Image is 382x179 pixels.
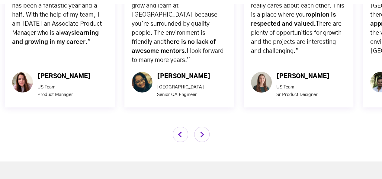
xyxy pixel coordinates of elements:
[251,72,272,93] img: Ellipse 4-2-1
[37,72,91,81] div: [PERSON_NAME]
[276,72,330,81] div: [PERSON_NAME]
[157,83,210,98] p: [GEOGRAPHIC_DATA] Senior QA Engineer
[194,127,210,142] img: rightArrow
[157,72,210,81] div: [PERSON_NAME]
[12,72,33,93] img: christna_png
[37,83,91,98] p: US Team Product Manager
[276,83,330,98] p: US Team Sr Product Designer
[132,39,216,54] span: there is no lack of awesome mentors.
[173,127,188,142] img: leftArrow
[132,72,152,93] img: Ellipse 4-2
